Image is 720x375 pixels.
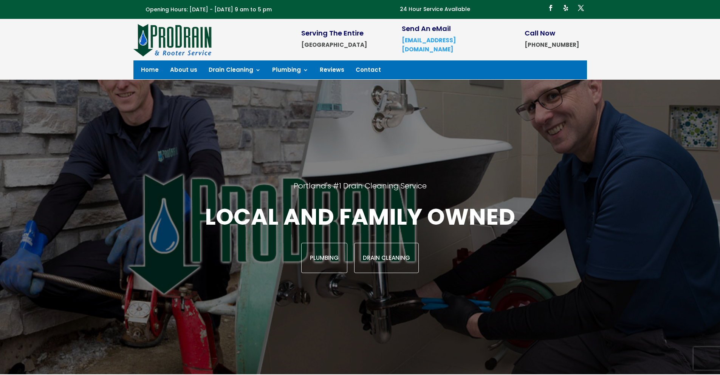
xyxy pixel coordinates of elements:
[525,41,579,49] strong: [PHONE_NUMBER]
[209,67,261,76] a: Drain Cleaning
[170,67,197,76] a: About us
[301,243,347,273] a: Plumbing
[320,67,344,76] a: Reviews
[402,24,451,33] span: Send An eMail
[301,28,364,38] span: Serving The Entire
[94,202,626,273] div: Local and family owned
[141,67,159,76] a: Home
[272,67,308,76] a: Plumbing
[545,2,557,14] a: Follow on Facebook
[525,28,555,38] span: Call Now
[354,243,419,273] a: Drain Cleaning
[146,6,272,13] span: Opening Hours: [DATE] - [DATE] 9 am to 5 pm
[356,67,381,76] a: Contact
[402,36,456,53] a: [EMAIL_ADDRESS][DOMAIN_NAME]
[94,181,626,202] h2: Portland's #1 Drain Cleaning Service
[575,2,587,14] a: Follow on X
[133,23,212,57] img: site-logo-100h
[301,41,367,49] strong: [GEOGRAPHIC_DATA]
[400,5,470,14] p: 24 Hour Service Available
[560,2,572,14] a: Follow on Yelp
